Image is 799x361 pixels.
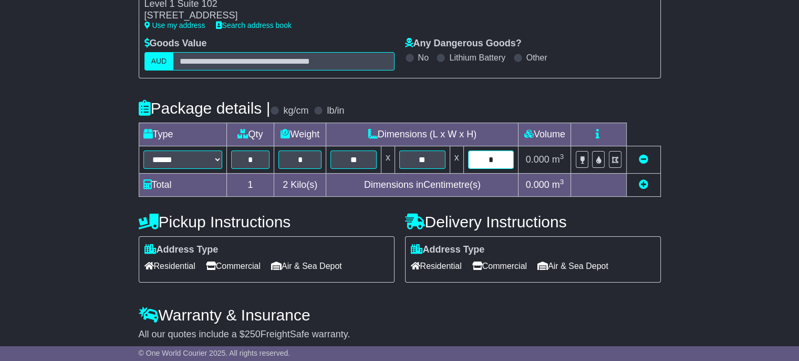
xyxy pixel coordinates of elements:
span: Residential [411,258,462,274]
label: Other [526,53,547,63]
label: Address Type [411,244,485,256]
div: All our quotes include a $ FreightSafe warranty. [139,329,661,340]
td: Qty [226,123,274,146]
td: Weight [274,123,326,146]
span: © One World Courier 2025. All rights reserved. [139,349,290,357]
td: 1 [226,173,274,196]
a: Search address book [216,21,292,29]
label: lb/in [327,105,344,117]
span: 250 [245,329,261,339]
td: Dimensions in Centimetre(s) [326,173,518,196]
td: x [450,146,463,173]
span: Air & Sea Depot [537,258,608,274]
label: No [418,53,429,63]
label: AUD [144,52,174,71]
td: Total [139,173,226,196]
td: Kilo(s) [274,173,326,196]
span: Commercial [206,258,261,274]
label: Goods Value [144,38,207,49]
h4: Package details | [139,99,271,117]
label: Address Type [144,244,219,256]
td: Dimensions (L x W x H) [326,123,518,146]
h4: Warranty & Insurance [139,306,661,324]
h4: Delivery Instructions [405,213,661,230]
a: Add new item [639,179,648,190]
span: 2 [283,179,288,190]
div: [STREET_ADDRESS] [144,10,375,22]
label: Any Dangerous Goods? [405,38,522,49]
a: Use my address [144,21,205,29]
td: Volume [518,123,571,146]
span: 0.000 [526,179,549,190]
label: kg/cm [283,105,308,117]
h4: Pickup Instructions [139,213,395,230]
span: Residential [144,258,195,274]
a: Remove this item [639,154,648,165]
span: m [552,179,564,190]
sup: 3 [560,153,564,161]
td: Type [139,123,226,146]
sup: 3 [560,178,564,186]
label: Lithium Battery [449,53,505,63]
span: Air & Sea Depot [271,258,342,274]
span: 0.000 [526,154,549,165]
td: x [381,146,395,173]
span: m [552,154,564,165]
span: Commercial [472,258,527,274]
